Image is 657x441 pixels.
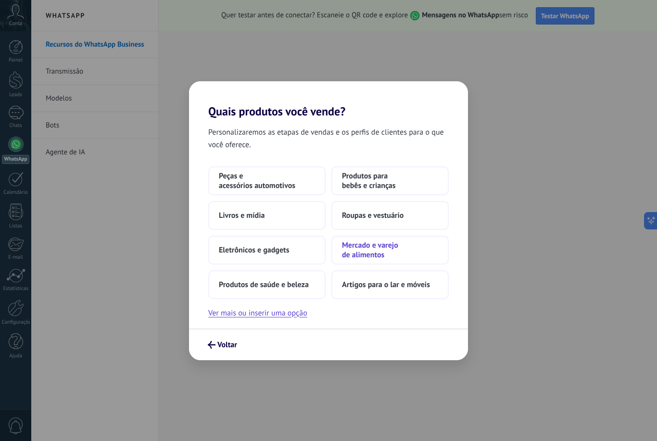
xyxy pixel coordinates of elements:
[331,201,449,230] button: Roupas e vestuário
[331,166,449,195] button: Produtos para bebês e crianças
[203,337,241,353] button: Voltar
[219,280,309,290] span: Produtos de saúde e beleza
[208,270,326,299] button: Produtos de saúde e beleza
[219,171,315,190] span: Peças e acessórios automotivos
[189,81,468,118] h2: Quais produtos você vende?
[208,201,326,230] button: Livros e mídia
[342,211,404,220] span: Roupas e vestuário
[331,236,449,265] button: Mercado e varejo de alimentos
[208,236,326,265] button: Eletrônicos e gadgets
[219,245,289,255] span: Eletrônicos e gadgets
[208,307,307,319] button: Ver mais ou inserir uma opção
[331,270,449,299] button: Artigos para o lar e móveis
[342,240,438,260] span: Mercado e varejo de alimentos
[208,126,449,151] span: Personalizaremos as etapas de vendas e os perfis de clientes para o que você oferece.
[342,171,438,190] span: Produtos para bebês e crianças
[208,166,326,195] button: Peças e acessórios automotivos
[219,211,265,220] span: Livros e mídia
[217,341,237,348] span: Voltar
[342,280,430,290] span: Artigos para o lar e móveis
